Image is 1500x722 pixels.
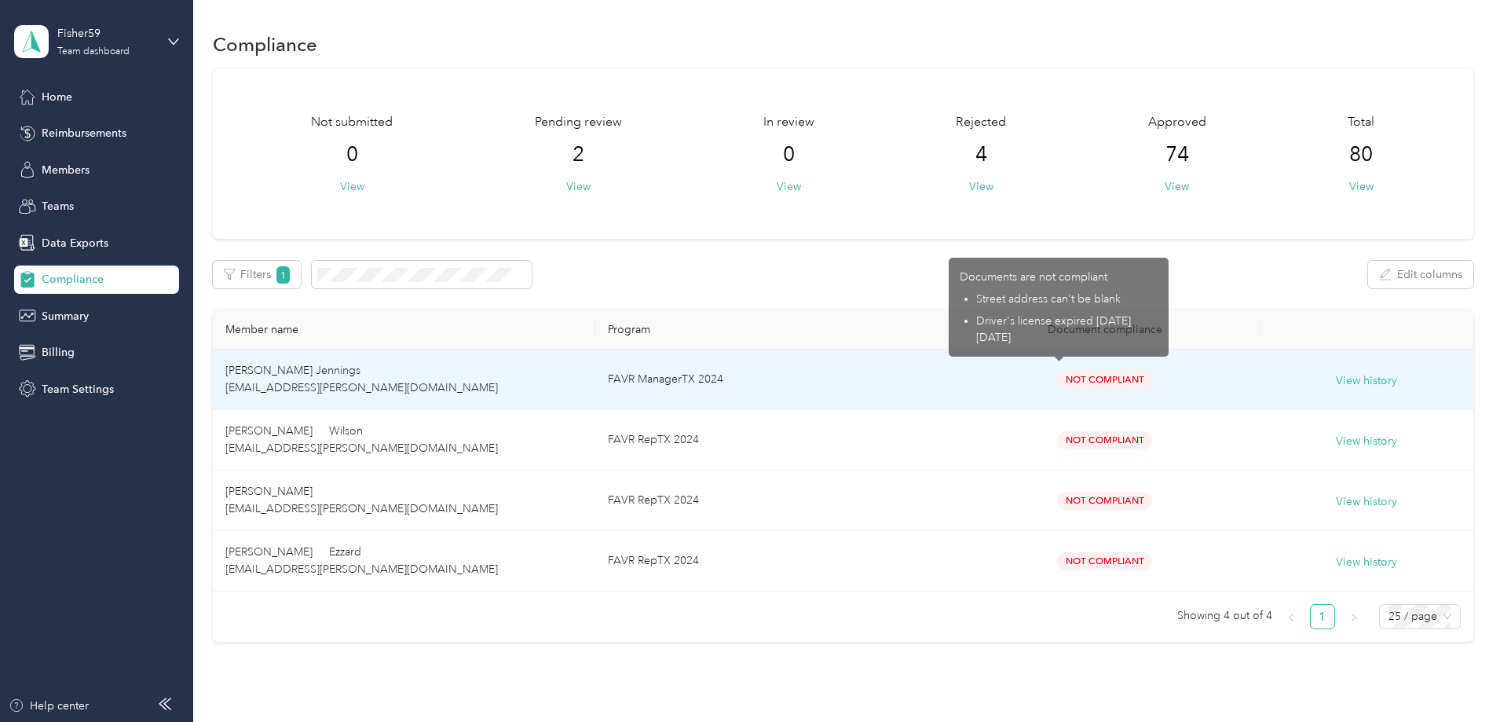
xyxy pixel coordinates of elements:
[595,471,949,531] td: FAVR RepTX 2024
[960,269,1158,285] p: Documents are not compliant
[1279,604,1304,629] button: left
[1336,433,1397,450] button: View history
[311,113,393,132] span: Not submitted
[42,125,126,141] span: Reimbursements
[1349,142,1373,167] span: 80
[213,261,302,288] button: Filters1
[42,344,75,361] span: Billing
[763,113,814,132] span: In review
[42,162,90,178] span: Members
[1349,178,1374,195] button: View
[1148,113,1206,132] span: Approved
[1286,613,1296,622] span: left
[1311,605,1334,629] a: 1
[42,381,114,398] span: Team Settings
[956,113,1006,132] span: Rejected
[213,36,317,53] h1: Compliance
[340,178,364,195] button: View
[42,198,74,214] span: Teams
[976,292,1121,306] span: Street address can't be blank
[1368,261,1473,288] button: Edit columns
[535,113,622,132] span: Pending review
[225,545,498,576] span: [PERSON_NAME] Ezzard [EMAIL_ADDRESS][PERSON_NAME][DOMAIN_NAME]
[595,310,949,350] th: Program
[1336,554,1397,571] button: View history
[1057,552,1152,570] span: Not Compliant
[777,178,801,195] button: View
[1349,613,1359,622] span: right
[566,178,591,195] button: View
[595,531,949,592] td: FAVR RepTX 2024
[1348,113,1374,132] span: Total
[1165,142,1189,167] span: 74
[42,89,72,105] span: Home
[1177,604,1272,628] span: Showing 4 out of 4
[1310,604,1335,629] li: 1
[1379,604,1461,629] div: Page Size
[225,424,498,455] span: [PERSON_NAME] Wilson [EMAIL_ADDRESS][PERSON_NAME][DOMAIN_NAME]
[42,271,104,288] span: Compliance
[1279,604,1304,629] li: Previous Page
[573,142,584,167] span: 2
[1057,431,1152,449] span: Not Compliant
[1388,605,1451,629] span: 25 / page
[276,266,291,284] span: 1
[975,142,987,167] span: 4
[1336,372,1397,390] button: View history
[595,350,949,410] td: FAVR ManagerTX 2024
[1412,634,1500,722] iframe: Everlance-gr Chat Button Frame
[213,310,595,350] th: Member name
[42,308,89,324] span: Summary
[1336,493,1397,511] button: View history
[1165,178,1189,195] button: View
[1341,604,1366,629] li: Next Page
[9,698,89,714] button: Help center
[1057,492,1152,510] span: Not Compliant
[1341,604,1366,629] button: right
[57,47,130,57] div: Team dashboard
[225,364,498,394] span: [PERSON_NAME] Jennings [EMAIL_ADDRESS][PERSON_NAME][DOMAIN_NAME]
[595,410,949,471] td: FAVR RepTX 2024
[346,142,358,167] span: 0
[783,142,795,167] span: 0
[42,235,108,251] span: Data Exports
[225,485,498,515] span: [PERSON_NAME] [EMAIL_ADDRESS][PERSON_NAME][DOMAIN_NAME]
[57,25,155,42] div: Fisher59
[1057,371,1152,389] span: Not Compliant
[976,314,1131,344] span: Driver's license expired [DATE][DATE]
[969,178,993,195] button: View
